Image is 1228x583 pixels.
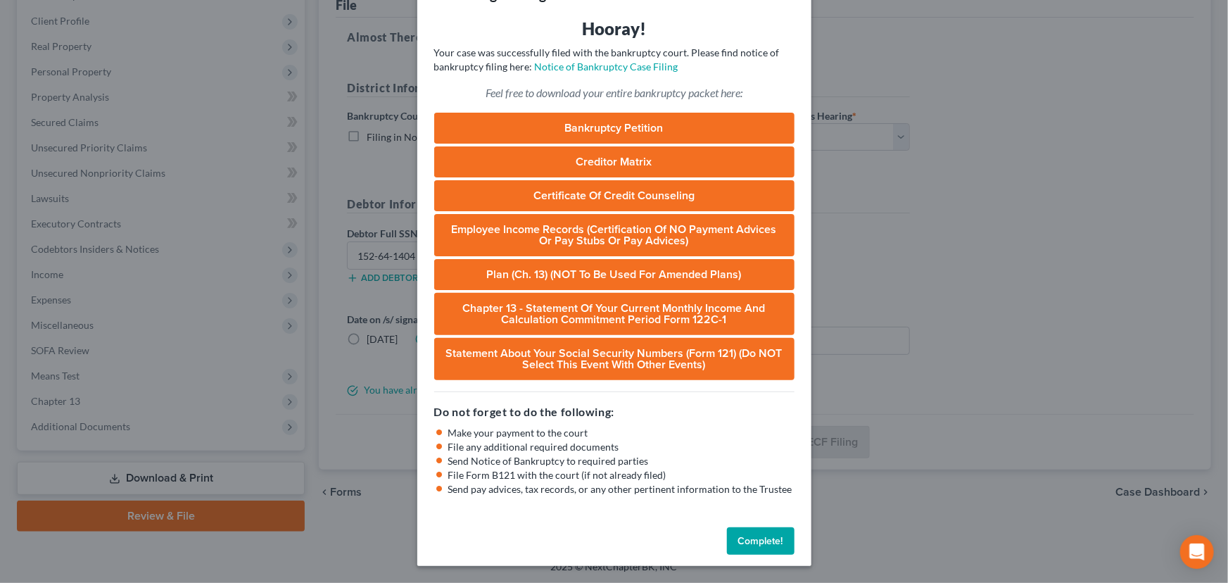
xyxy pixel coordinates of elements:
[448,482,795,496] li: Send pay advices, tax records, or any other pertinent information to the Trustee
[448,454,795,468] li: Send Notice of Bankruptcy to required parties
[434,403,795,420] h5: Do not forget to do the following:
[448,468,795,482] li: File Form B121 with the court (if not already filed)
[434,46,780,73] span: Your case was successfully filed with the bankruptcy court. Please find notice of bankruptcy fili...
[434,146,795,177] a: Creditor Matrix
[535,61,678,73] a: Notice of Bankruptcy Case Filing
[434,85,795,101] p: Feel free to download your entire bankruptcy packet here:
[434,259,795,290] a: Plan (Ch. 13) (NOT to be used for Amended Plans)
[727,527,795,556] button: Complete!
[448,440,795,454] li: File any additional required documents
[434,293,795,335] a: Chapter 13 - Statement of Your Current Monthly Income and Calculation Commitment Period Form 122C-1
[448,426,795,440] li: Make your payment to the court
[434,214,795,256] a: Employee Income Records (Certification of NO Payment Advices or Pay Stubs or Pay Advices)
[434,113,795,144] a: Bankruptcy Petition
[434,338,795,380] a: Statement About Your Social Security Numbers (Form 121) (Do NOT select this event with other events)
[434,180,795,211] a: Certificate of Credit Counseling
[434,18,795,40] h3: Hooray!
[1180,535,1214,569] div: Open Intercom Messenger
